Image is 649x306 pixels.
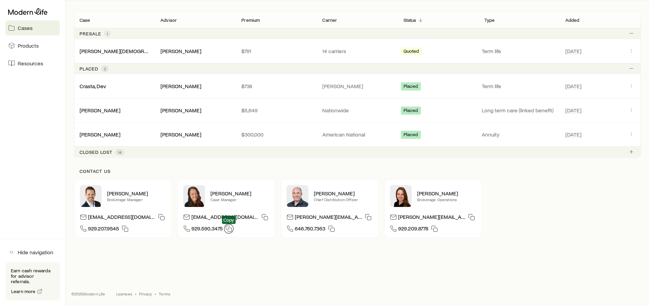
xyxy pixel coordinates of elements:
p: Brokerage Manager [107,197,166,202]
span: 1 [107,31,108,36]
span: Cases [18,25,33,31]
p: Case Manager [210,197,270,202]
a: Privacy [139,291,152,296]
span: Placed [404,132,418,139]
span: Products [18,42,39,49]
a: Products [5,38,60,53]
p: [PERSON_NAME][EMAIL_ADDRESS][DOMAIN_NAME] [295,213,362,223]
p: Chief Distribution Officer [314,197,373,202]
p: [PERSON_NAME] [322,83,392,90]
div: [PERSON_NAME] [160,48,201,55]
span: [DATE] [565,131,581,138]
p: $791 [241,48,311,54]
p: [PERSON_NAME][EMAIL_ADDRESS][DOMAIN_NAME] [398,213,465,223]
span: [DATE] [565,48,581,54]
p: Brokerage Operations [417,197,476,202]
p: Contact us [80,168,635,174]
span: Learn more [11,289,36,294]
div: [PERSON_NAME] [160,131,201,138]
span: 3 [104,66,106,71]
div: Client cases [74,11,641,158]
p: Presale [80,31,101,36]
p: Status [404,17,416,23]
p: $5,649 [241,107,311,114]
img: Dan Pierson [287,185,308,207]
img: Abby McGuigan [183,185,205,207]
div: [PERSON_NAME] [160,83,201,90]
p: Nationwide [322,107,392,114]
span: 929.590.3475 [191,225,223,234]
p: [EMAIL_ADDRESS][DOMAIN_NAME] [88,213,155,223]
a: [PERSON_NAME] [80,131,120,138]
span: [DATE] [565,83,581,90]
p: [PERSON_NAME] [314,190,373,197]
span: Placed [404,83,418,91]
img: Ellen Wall [390,185,412,207]
a: Crasta, Dev [80,83,106,89]
p: American National [322,131,392,138]
p: [EMAIL_ADDRESS][DOMAIN_NAME] [191,213,259,223]
a: Resources [5,56,60,71]
p: Advisor [160,17,177,23]
p: Premium [241,17,260,23]
div: [PERSON_NAME][DEMOGRAPHIC_DATA] [80,48,150,55]
span: Quoted [404,48,419,55]
div: Crasta, Dev [80,83,106,90]
span: Resources [18,60,43,67]
span: 929.207.9545 [88,225,119,234]
p: $738 [241,83,311,90]
a: [PERSON_NAME][DEMOGRAPHIC_DATA] [80,48,176,54]
p: Added [565,17,580,23]
p: [PERSON_NAME] [210,190,270,197]
span: • [135,291,136,296]
div: [PERSON_NAME] [80,107,120,114]
p: Long term care (linked benefit) [482,107,557,114]
p: Placed [80,66,98,71]
a: [PERSON_NAME] [80,107,120,113]
p: Type [484,17,495,23]
p: Annuity [482,131,557,138]
div: [PERSON_NAME] [80,131,120,138]
p: $300,000 [241,131,311,138]
p: Earn cash rewards for advisor referrals. [11,268,54,284]
p: Term life [482,83,557,90]
div: [PERSON_NAME] [160,107,201,114]
span: • [155,291,156,296]
span: [DATE] [565,107,581,114]
img: Nick Weiler [80,185,102,207]
span: Hide navigation [18,249,53,256]
p: [PERSON_NAME] [107,190,166,197]
p: © 2025 Modern Life [71,291,105,296]
a: Cases [5,20,60,35]
span: 14 [118,149,122,155]
button: Hide navigation [5,245,60,260]
p: 14 carriers [322,48,392,54]
span: Placed [404,108,418,115]
p: Case [80,17,90,23]
p: Closed lost [80,149,113,155]
p: [PERSON_NAME] [417,190,476,197]
span: 929.209.8778 [398,225,428,234]
a: Licenses [116,291,132,296]
a: Terms [159,291,170,296]
span: 646.760.7363 [295,225,325,234]
div: Earn cash rewards for advisor referrals.Learn more [5,262,60,301]
p: Term life [482,48,557,54]
p: Carrier [322,17,337,23]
